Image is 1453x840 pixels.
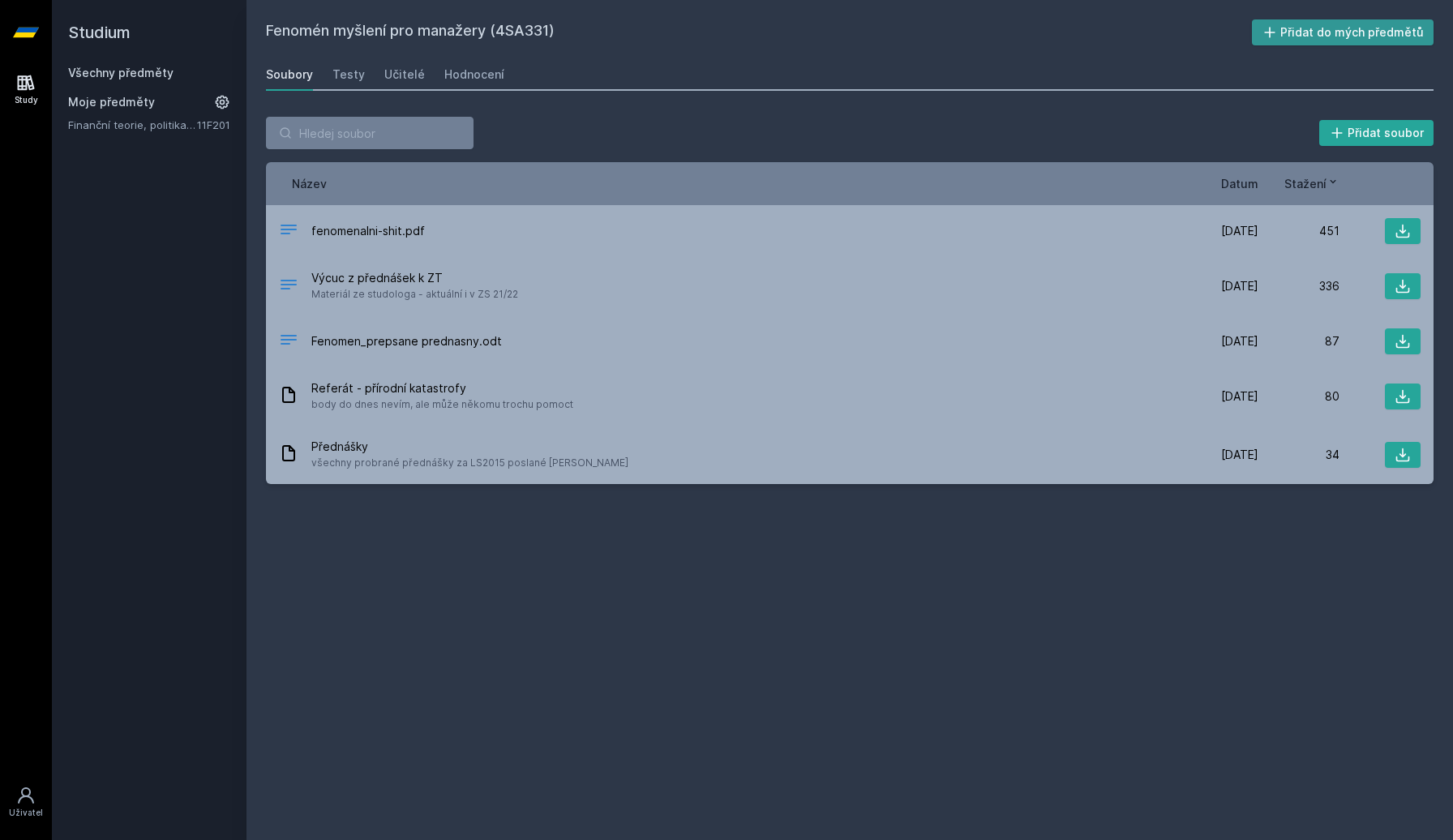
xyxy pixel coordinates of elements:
[1258,388,1339,405] div: 80
[311,286,518,302] span: Materiál ze studologa - aktuální i v ZS 21/22
[279,275,298,298] div: .PDF
[292,175,327,192] button: Název
[1319,120,1434,146] button: Přidat soubor
[1258,278,1339,294] div: 336
[3,778,49,827] a: Uživatel
[1221,278,1258,294] span: [DATE]
[311,380,573,396] span: Referát - přírodní katastrofy
[311,396,573,413] span: body do dnes nevím, ale může někomu trochu pomoct
[15,94,38,106] div: Study
[266,117,474,149] input: Hledej soubor
[1252,19,1434,45] button: Přidat do mých předmětů
[68,94,155,110] span: Moje předměty
[1284,175,1339,192] button: Stažení
[444,66,504,83] div: Hodnocení
[311,455,628,471] span: všechny probrané přednášky za LS2015 poslané [PERSON_NAME]
[311,333,502,349] span: Fenomen_prepsane prednasny.odt
[1221,223,1258,239] span: [DATE]
[384,66,425,83] div: Učitelé
[1221,388,1258,405] span: [DATE]
[1258,223,1339,239] div: 451
[9,807,43,819] div: Uživatel
[384,58,425,91] a: Učitelé
[311,223,425,239] span: fenomenalni-shit.pdf
[1284,175,1327,192] span: Stažení
[311,270,518,286] span: Výcuc z přednášek k ZT
[332,66,365,83] div: Testy
[266,58,313,91] a: Soubory
[279,330,298,354] div: ODT
[1258,333,1339,349] div: 87
[197,118,230,131] a: 11F201
[1221,447,1258,463] span: [DATE]
[332,58,365,91] a: Testy
[311,439,628,455] span: Přednášky
[266,19,1252,45] h2: Fenomén myšlení pro manažery (4SA331)
[1221,333,1258,349] span: [DATE]
[1258,447,1339,463] div: 34
[68,66,174,79] a: Všechny předměty
[68,117,197,133] a: Finanční teorie, politika a instituce
[444,58,504,91] a: Hodnocení
[266,66,313,83] div: Soubory
[279,220,298,243] div: PDF
[3,65,49,114] a: Study
[1221,175,1258,192] button: Datum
